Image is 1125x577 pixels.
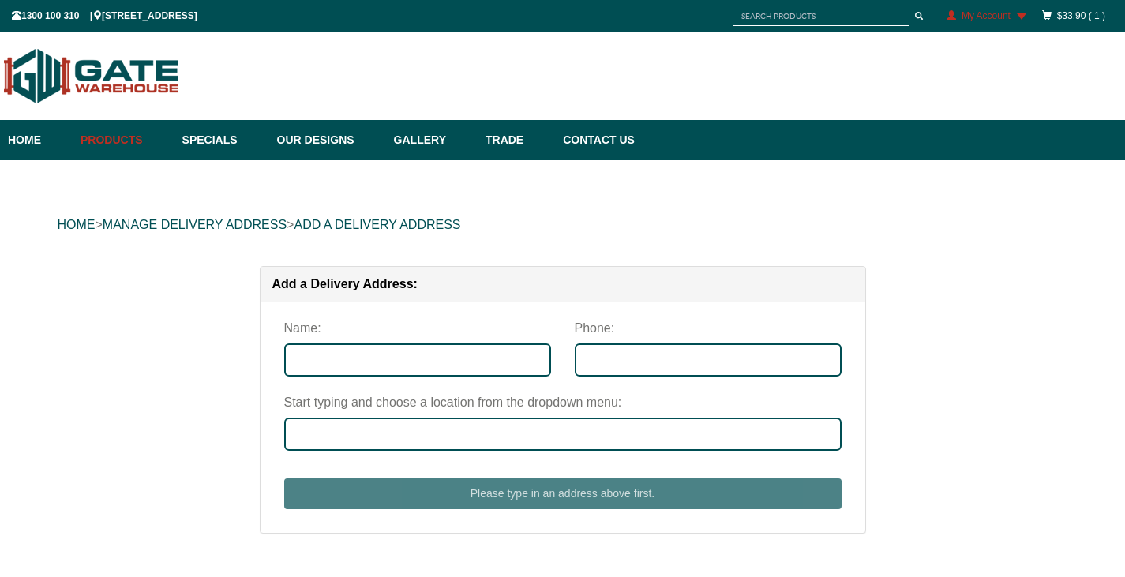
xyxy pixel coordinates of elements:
[284,314,321,343] label: Name:
[962,10,1011,21] span: My Account
[272,277,418,290] span: Add a Delivery Address:
[478,120,555,160] a: Trade
[103,218,287,231] a: Manage delivery address
[12,10,197,21] span: 1300 100 310 | [STREET_ADDRESS]
[269,120,386,160] a: Our Designs
[575,314,615,343] label: Phone:
[294,218,460,231] a: Add a Delivery Address
[73,120,174,160] a: Products
[284,388,622,418] label: Start typing and choose a location from the dropdown menu:
[58,200,1068,250] div: > >
[1057,10,1105,21] a: $33.90 ( 1 )
[58,218,96,231] a: HOME
[174,120,269,160] a: Specials
[8,120,73,160] a: Home
[555,120,635,160] a: Contact Us
[733,6,909,26] input: SEARCH PRODUCTS
[386,120,478,160] a: Gallery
